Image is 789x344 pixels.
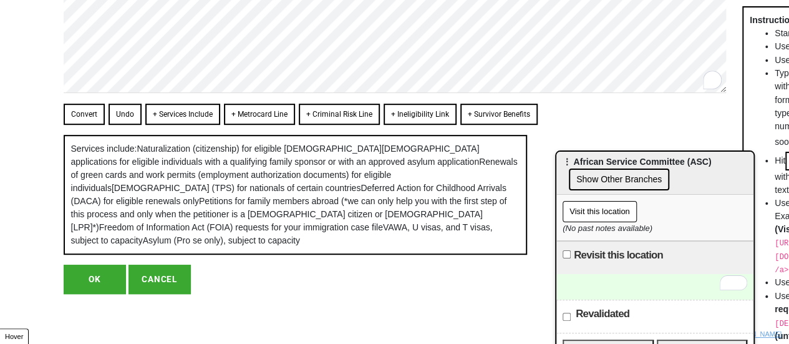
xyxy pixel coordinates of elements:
span: Services include: [71,144,137,154]
button: + Criminal Risk Line [299,104,380,125]
label: Revisit this location [574,248,663,263]
span: [DEMOGRAPHIC_DATA] (TPS) for nationals of certain countries [112,183,361,193]
span: ⋮ African Service Committee (ASC) [563,157,711,167]
button: OK [64,265,126,293]
div: To enrich screen reader interactions, please activate Accessibility in Grammarly extension settings [556,274,753,300]
button: Visit this location [563,201,637,222]
button: Undo [109,104,142,125]
span: Petitions for family members abroad (*we can only help you with the first step of this process an... [71,196,507,232]
button: + Ineligibility Link [384,104,457,125]
button: + Metrocard Line [224,104,295,125]
span: Asylum (Pro se only), subject to capacity [143,235,300,245]
label: Revalidated [576,307,629,322]
button: Show Other Branches [569,169,669,190]
button: CANCEL [128,265,191,293]
span: Naturalization (citizenship) for eligible [DEMOGRAPHIC_DATA] [137,144,381,154]
button: + Services Include [145,104,220,125]
i: (No past notes available) [563,224,652,233]
span: Freedom of Information Act (FOIA) requests for your immigration case file [99,222,383,232]
span: Renewals of green cards and work permits (employment authorization documents) for eligible indivi... [71,157,518,193]
button: Convert [64,104,105,125]
button: + Survivor Benefits [460,104,538,125]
